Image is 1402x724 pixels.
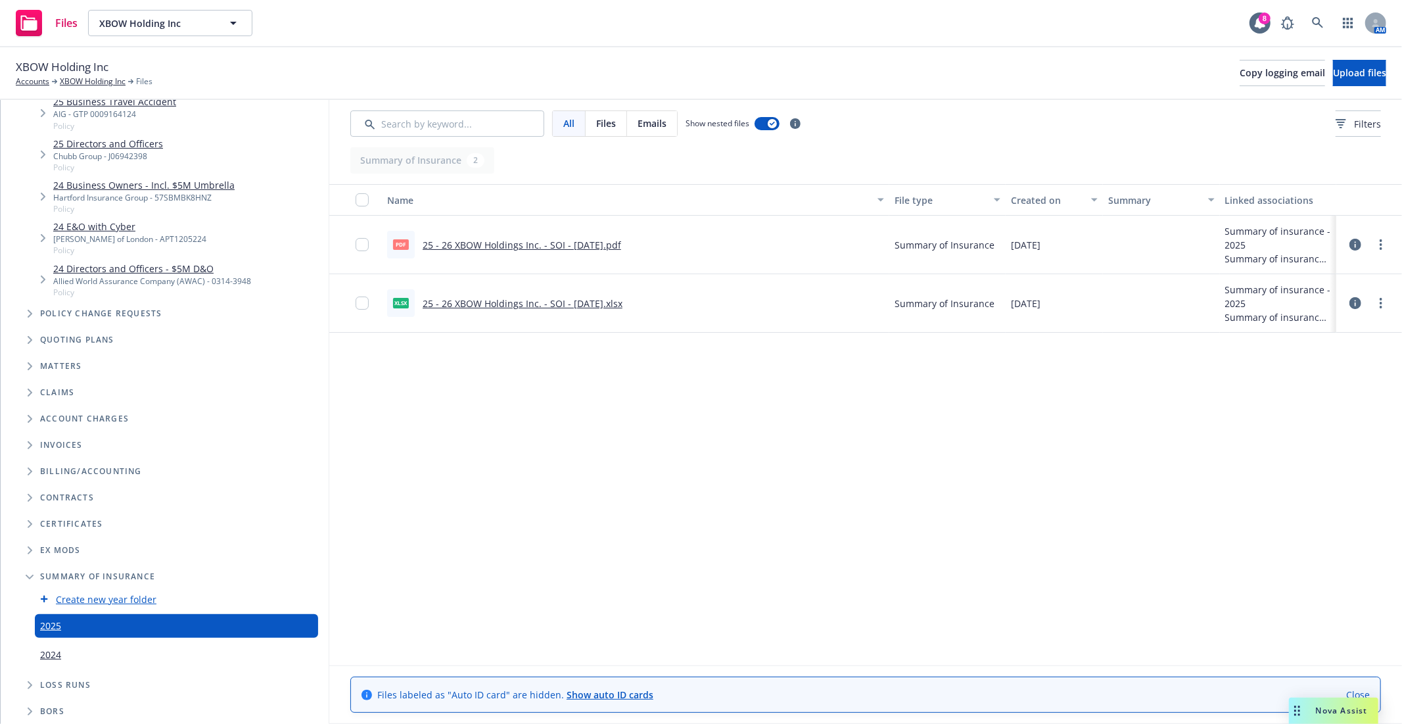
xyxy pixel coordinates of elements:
[596,116,616,130] span: Files
[895,297,994,310] span: Summary of Insurance
[11,5,83,41] a: Files
[40,648,61,662] a: 2024
[136,76,152,87] span: Files
[1274,10,1301,36] a: Report a Bug
[356,193,369,206] input: Select all
[53,192,235,203] div: Hartford Insurance Group - 57SBMBK8HNZ
[55,18,78,28] span: Files
[40,546,80,554] span: Ex Mods
[1220,184,1336,216] button: Linked associations
[40,415,129,423] span: Account charges
[1108,193,1200,207] div: Summary
[686,118,749,129] span: Show nested files
[53,162,163,173] span: Policy
[1335,10,1361,36] a: Switch app
[1373,237,1389,253] a: more
[53,233,206,245] div: [PERSON_NAME] of London - APT1205224
[1333,66,1386,79] span: Upload files
[40,336,114,344] span: Quoting plans
[40,389,74,397] span: Claims
[40,441,83,449] span: Invoices
[40,708,64,715] span: BORs
[1011,193,1083,207] div: Created on
[53,109,176,120] div: AIG - GTP 0009164124
[88,10,252,36] button: XBOW Holding Inc
[1316,705,1368,716] span: Nova Assist
[1103,184,1219,216] button: Summary
[40,494,94,502] span: Contracts
[1373,295,1389,311] a: more
[1305,10,1331,36] a: Search
[1225,252,1331,266] div: Summary of insurance - 2024
[1225,224,1331,252] div: Summary of insurance - 2025
[423,297,622,310] a: 25 - 26 XBOW Holdings Inc. - SOI - [DATE].xlsx
[40,520,103,528] span: Certificates
[356,297,369,310] input: Toggle Row Selected
[387,193,870,207] div: Name
[563,116,574,130] span: All
[1289,698,1378,724] button: Nova Assist
[40,468,142,475] span: Billing/Accounting
[393,298,409,308] span: xlsx
[53,120,176,132] span: Policy
[1354,117,1381,131] span: Filters
[53,262,251,276] a: 24 Directors and Officers - $5M D&O
[60,76,126,87] a: XBOW Holding Inc
[1225,310,1331,324] div: Summary of insurance - 2024
[53,203,235,214] span: Policy
[40,681,91,689] span: Loss Runs
[53,287,251,298] span: Policy
[40,310,162,318] span: Policy change requests
[53,137,163,151] a: 25 Directors and Officers
[377,688,653,702] span: Files labeled as "Auto ID card" are hidden.
[53,245,206,256] span: Policy
[382,184,889,216] button: Name
[638,116,666,130] span: Emails
[53,276,251,287] div: Allied World Assurance Company (AWAC) - 0314-3948
[889,184,1006,216] button: File type
[16,76,49,87] a: Accounts
[1333,60,1386,86] button: Upload files
[350,110,544,137] input: Search by keyword...
[53,220,206,233] a: 24 E&O with Cyber
[1011,297,1040,310] span: [DATE]
[567,688,653,701] a: Show auto ID cards
[1240,60,1325,86] button: Copy logging email
[895,193,986,207] div: File type
[56,592,156,606] a: Create new year folder
[1289,698,1305,724] div: Drag to move
[1225,193,1331,207] div: Linked associations
[895,238,994,252] span: Summary of Insurance
[16,59,108,76] span: XBOW Holding Inc
[53,151,163,162] div: Chubb Group - J06942398
[356,238,369,251] input: Toggle Row Selected
[99,16,213,30] span: XBOW Holding Inc
[40,573,155,581] span: Summary of insurance
[40,362,82,370] span: Matters
[1011,238,1040,252] span: [DATE]
[53,95,176,109] a: 25 Business Travel Accident
[1225,283,1331,310] div: Summary of insurance - 2025
[1006,184,1103,216] button: Created on
[393,239,409,249] span: pdf
[1240,66,1325,79] span: Copy logging email
[423,239,621,251] a: 25 - 26 XBOW Holdings Inc. - SOI - [DATE].pdf
[1259,12,1271,24] div: 8
[1336,110,1381,137] button: Filters
[1346,688,1370,702] a: Close
[40,619,61,633] a: 2025
[53,178,235,192] a: 24 Business Owners - Incl. $5M Umbrella
[1336,117,1381,131] span: Filters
